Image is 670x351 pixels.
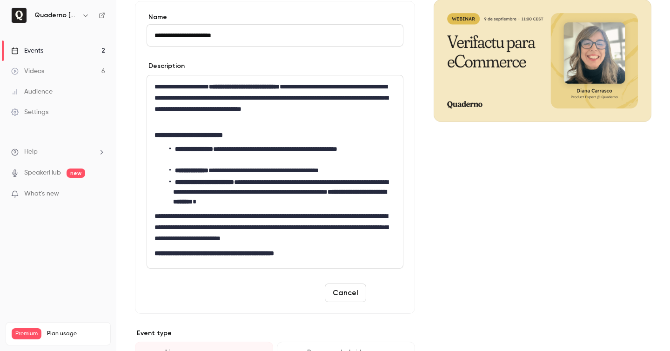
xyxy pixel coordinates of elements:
[325,283,366,302] button: Cancel
[11,87,53,96] div: Audience
[47,330,105,337] span: Plan usage
[147,75,403,269] section: description
[24,189,59,199] span: What's new
[135,329,415,338] p: Event type
[11,67,44,76] div: Videos
[11,46,43,55] div: Events
[370,283,403,302] button: Save
[147,13,403,22] label: Name
[147,61,185,71] label: Description
[147,75,403,268] div: editor
[24,147,38,157] span: Help
[12,328,41,339] span: Premium
[94,190,105,198] iframe: Noticeable Trigger
[12,8,27,23] img: Quaderno España
[67,169,85,178] span: new
[11,147,105,157] li: help-dropdown-opener
[34,11,78,20] h6: Quaderno [GEOGRAPHIC_DATA]
[11,108,48,117] div: Settings
[24,168,61,178] a: SpeakerHub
